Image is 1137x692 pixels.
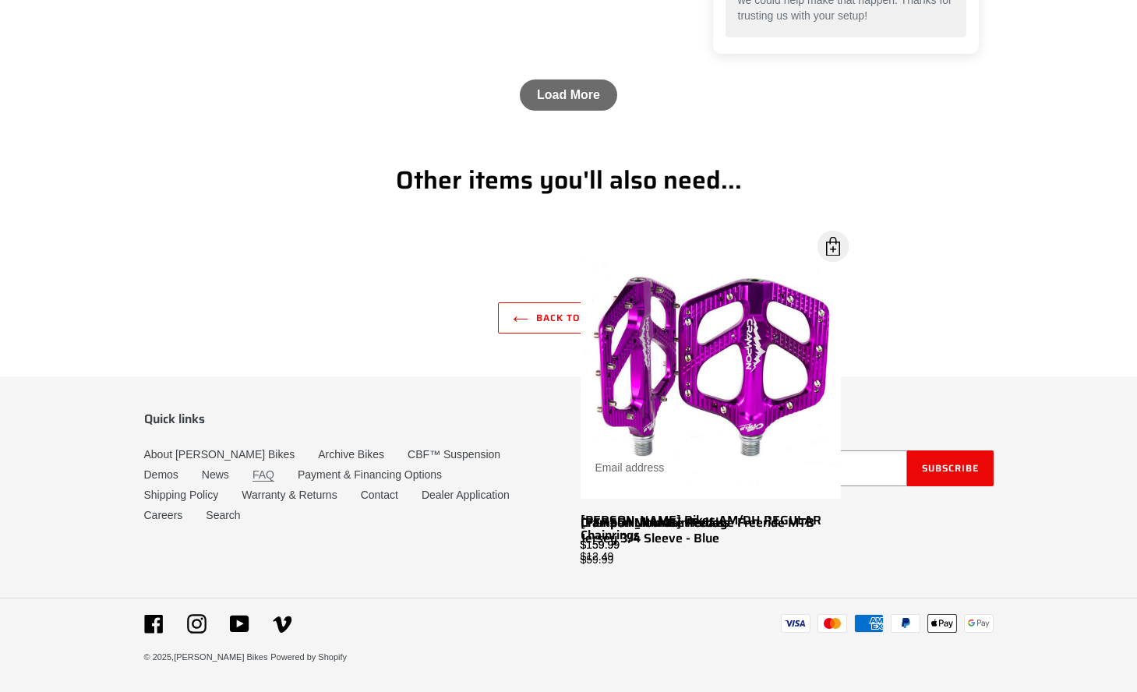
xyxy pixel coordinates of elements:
a: About [PERSON_NAME] Bikes [144,448,295,461]
button: Subscribe [907,450,994,486]
a: Load More [520,79,617,111]
a: Careers [144,509,183,521]
a: Search [206,509,240,521]
a: News [202,468,229,481]
a: Back to CRANKS [498,302,638,334]
a: Demos [144,468,178,481]
a: Payment & Financing Options [298,468,442,481]
a: [PERSON_NAME] Bikes [174,652,267,662]
a: Shipping Policy [144,489,219,501]
p: Quick links [144,411,557,426]
a: Contact [361,489,398,501]
span: Subscribe [922,461,979,475]
a: Powered by Shopify [270,652,347,662]
a: Warranty & Returns [242,489,337,501]
small: © 2025, [144,652,268,662]
a: Dealer Application [422,489,510,501]
a: Crampon Mountain Pedals $159.99 Open Dialog Crampon Mountain Pedals [581,238,842,553]
a: Archive Bikes [318,448,384,461]
a: CBF™ Suspension [408,448,500,461]
h1: Other items you'll also need... [144,165,994,195]
a: FAQ [252,468,274,482]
